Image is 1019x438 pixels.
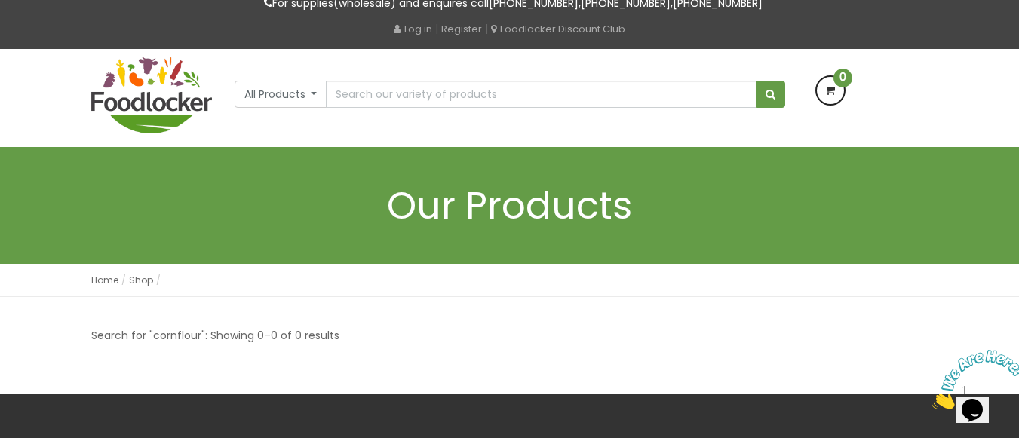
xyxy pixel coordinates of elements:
[91,327,339,345] p: Search for "cornflour": Showing 0–0 of 0 results
[326,81,756,108] input: Search our variety of products
[91,274,118,286] a: Home
[235,81,327,108] button: All Products
[6,6,100,66] img: Chat attention grabber
[833,69,852,87] span: 0
[91,185,928,226] h1: Our Products
[6,6,12,19] span: 1
[441,22,482,36] a: Register
[485,21,488,36] span: |
[435,21,438,36] span: |
[394,22,432,36] a: Log in
[491,22,625,36] a: Foodlocker Discount Club
[129,274,153,286] a: Shop
[91,57,212,133] img: FoodLocker
[925,344,1019,415] iframe: chat widget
